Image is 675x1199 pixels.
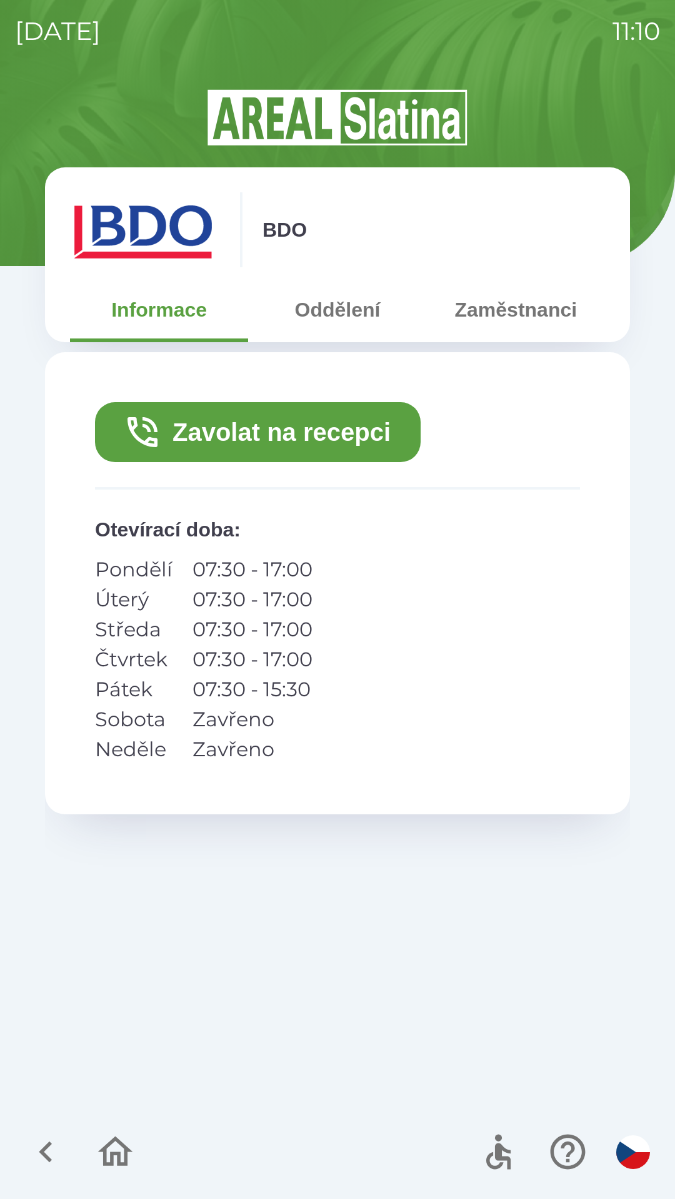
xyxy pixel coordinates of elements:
p: 07:30 - 17:00 [192,585,312,614]
p: Pondělí [95,555,172,585]
p: Úterý [95,585,172,614]
p: Zavřeno [192,704,312,734]
p: 07:30 - 15:30 [192,674,312,704]
img: cs flag [616,1135,650,1169]
p: Zavřeno [192,734,312,764]
p: Sobota [95,704,172,734]
button: Zavolat na recepci [95,402,421,462]
img: ae7449ef-04f1-48ed-85b5-e61960c78b50.png [70,192,220,267]
p: Otevírací doba : [95,515,580,545]
p: 07:30 - 17:00 [192,555,312,585]
img: Logo [45,87,630,147]
button: Oddělení [248,287,426,332]
button: Zaměstnanci [427,287,605,332]
button: Informace [70,287,248,332]
p: Pátek [95,674,172,704]
p: 11:10 [612,12,660,50]
p: 07:30 - 17:00 [192,614,312,644]
p: [DATE] [15,12,101,50]
p: Čtvrtek [95,644,172,674]
p: Středa [95,614,172,644]
p: Neděle [95,734,172,764]
p: BDO [262,215,307,245]
p: 07:30 - 17:00 [192,644,312,674]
